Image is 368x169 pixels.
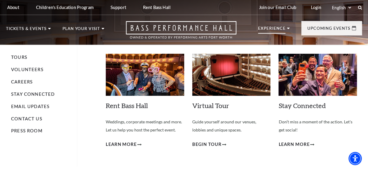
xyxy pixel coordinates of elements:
[106,141,141,148] a: Learn More
[278,54,357,96] img: social2_mega-nav-individual-block_279x150.jpg
[331,5,352,11] select: Select:
[106,101,148,110] a: Rent Bass Hall
[106,118,184,134] p: Weddings, corporate meetings and more. Let us help you host the perfect event.
[278,101,325,110] a: Stay Connected
[192,101,229,110] a: Virtual Tour
[278,141,314,148] a: Learn More
[307,26,350,34] p: Upcoming Events
[11,104,50,109] a: Email Updates
[111,5,126,10] p: Support
[348,152,362,165] div: Accessibility Menu
[143,5,171,10] p: Rent Bass Hall
[6,27,47,34] p: Tickets & Events
[192,141,222,148] span: Begin Tour
[11,67,44,72] a: Volunteers
[258,26,286,34] p: Experience
[278,118,357,134] p: Don’t miss a moment of the action. Let's get social!
[106,141,137,148] span: Learn More
[62,27,100,34] p: Plan Your Visit
[192,141,227,148] a: Begin Tour
[36,5,94,10] p: Children's Education Program
[7,5,19,10] p: About
[11,116,42,121] a: Contact Us
[11,55,27,60] a: Tours
[11,79,33,84] a: Careers
[11,92,55,97] a: Stay Connected
[278,141,309,148] span: Learn More
[106,54,184,96] img: rent2_mega-nav-individual-block_279x150.jpg
[192,118,271,134] p: Guide yourself around our venues, lobbies and unique spaces.
[11,128,42,133] a: Press Room
[192,54,271,96] img: tour_mega-nav-individual-block_279x150.jpg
